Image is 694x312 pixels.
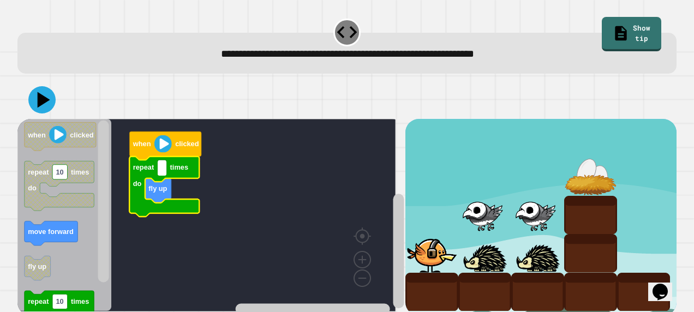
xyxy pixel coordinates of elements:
text: repeat [133,163,154,171]
text: repeat [28,168,49,176]
text: when [133,140,151,148]
a: Show tip [602,17,661,51]
text: 10 [56,298,63,306]
text: when [27,130,46,139]
text: do [133,179,142,187]
text: 10 [56,168,63,176]
text: repeat [28,298,49,306]
text: fly up [28,262,46,271]
text: fly up [148,184,167,193]
text: do [28,184,37,192]
text: times [71,168,89,176]
text: times [71,298,89,306]
text: clicked [70,130,93,139]
text: clicked [175,140,199,148]
text: times [170,163,188,171]
text: move forward [28,227,74,236]
iframe: chat widget [648,268,683,301]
